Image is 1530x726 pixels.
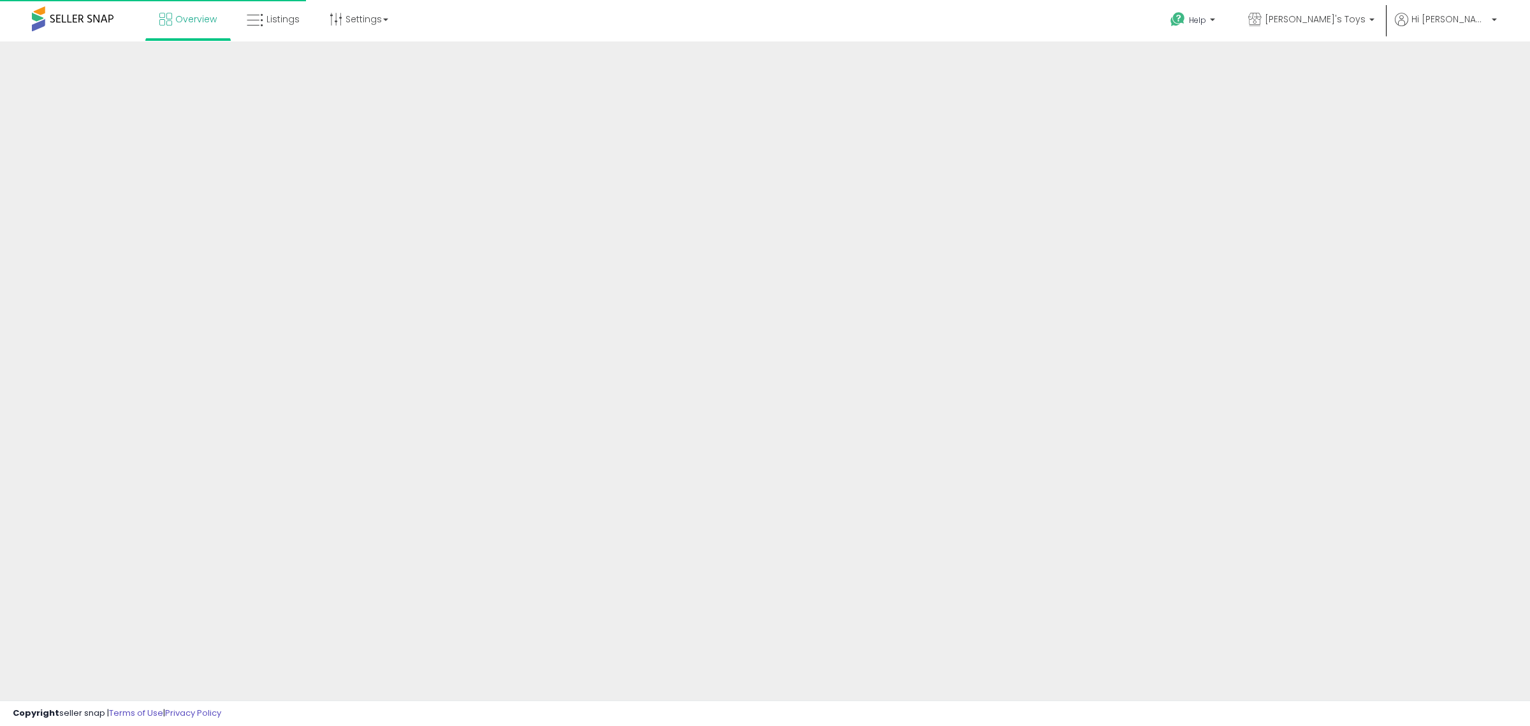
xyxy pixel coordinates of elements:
[1189,15,1206,26] span: Help
[1160,2,1228,41] a: Help
[266,13,300,26] span: Listings
[1265,13,1366,26] span: [PERSON_NAME]'s Toys
[175,13,217,26] span: Overview
[1411,13,1488,26] span: Hi [PERSON_NAME]
[1170,11,1186,27] i: Get Help
[1395,13,1497,41] a: Hi [PERSON_NAME]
